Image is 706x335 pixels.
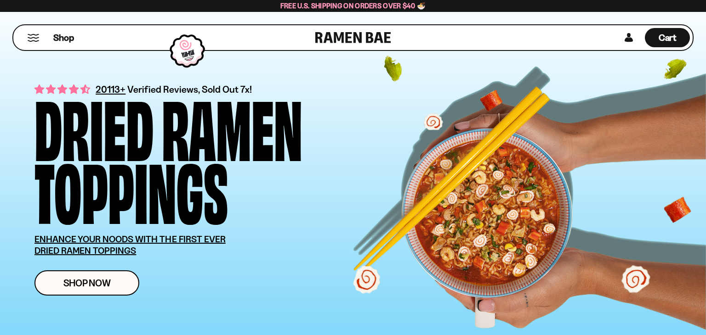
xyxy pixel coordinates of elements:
[53,32,74,44] span: Shop
[34,234,226,256] u: ENHANCE YOUR NOODS WITH THE FIRST EVER DRIED RAMEN TOPPINGS
[34,94,154,157] div: Dried
[280,1,426,10] span: Free U.S. Shipping on Orders over $40 🍜
[34,270,139,296] a: Shop Now
[34,157,228,220] div: Toppings
[645,25,690,50] div: Cart
[27,34,40,42] button: Mobile Menu Trigger
[63,278,111,288] span: Shop Now
[659,32,677,43] span: Cart
[162,94,302,157] div: Ramen
[53,28,74,47] a: Shop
